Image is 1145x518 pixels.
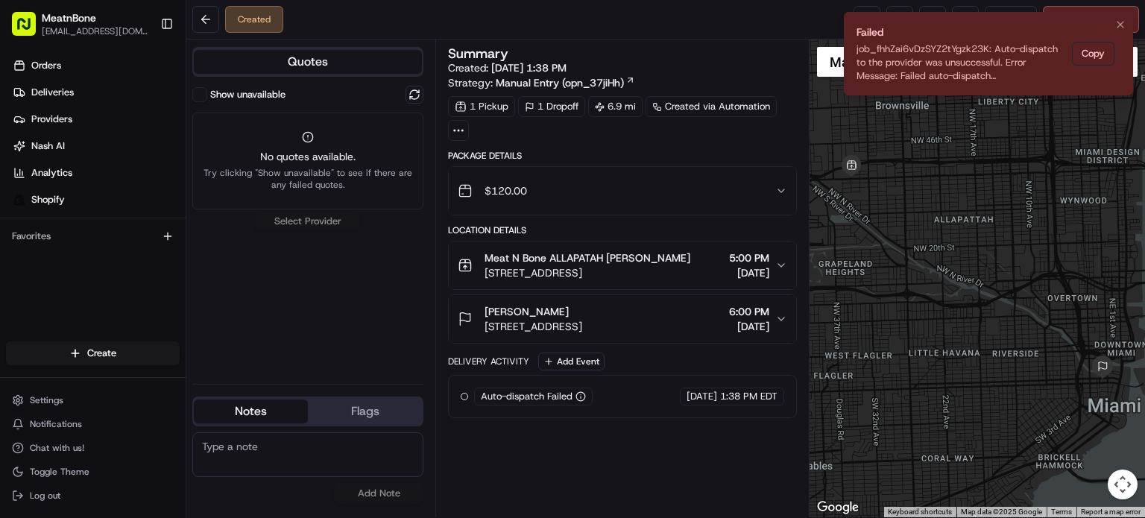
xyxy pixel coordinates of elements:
[30,231,42,243] img: 1736555255976-a54dd68f-1ca7-489b-9aae-adbdc363a1c4
[538,353,605,370] button: Add Event
[449,167,796,215] button: $120.00
[6,414,180,435] button: Notifications
[448,60,567,75] span: Created:
[141,332,239,347] span: API Documentation
[31,139,65,153] span: Nash AI
[46,271,159,282] span: Wisdom [PERSON_NAME]
[6,6,154,42] button: MeatnBone[EMAIL_ADDRESS][DOMAIN_NAME]
[9,326,120,353] a: 📗Knowledge Base
[15,59,271,83] p: Welcome 👋
[30,466,89,478] span: Toggle Theme
[6,54,186,78] a: Orders
[448,224,797,236] div: Location Details
[15,256,39,285] img: Wisdom Oko
[202,149,414,164] span: No quotes available.
[448,356,529,367] div: Delivery Activity
[31,113,72,126] span: Providers
[6,161,186,185] a: Analytics
[813,498,862,517] a: Open this area in Google Maps (opens a new window)
[42,10,96,25] button: MeatnBone
[448,47,508,60] h3: Summary
[6,80,186,104] a: Deliveries
[496,75,624,90] span: Manual Entry (opn_37jiHh)
[170,271,201,282] span: [DATE]
[6,224,180,248] div: Favorites
[6,107,186,131] a: Providers
[308,399,422,423] button: Flags
[448,75,635,90] div: Strategy:
[31,142,58,168] img: 8571987876998_91fb9ceb93ad5c398215_72.jpg
[1108,470,1138,499] button: Map camera controls
[588,96,643,117] div: 6.9 mi
[42,25,148,37] button: [EMAIL_ADDRESS][DOMAIN_NAME]
[15,216,39,245] img: Wisdom Oko
[202,167,414,191] span: Try clicking "Show unavailable" to see if there are any failed quotes.
[46,230,159,242] span: Wisdom [PERSON_NAME]
[30,490,60,502] span: Log out
[13,194,25,206] img: Shopify logo
[126,334,138,346] div: 💻
[170,230,201,242] span: [DATE]
[162,271,167,282] span: •
[15,14,45,44] img: Nash
[646,96,777,117] a: Created via Automation
[194,50,422,74] button: Quotes
[729,304,769,319] span: 6:00 PM
[449,241,796,289] button: Meat N Bone ALLAPATAH [PERSON_NAME][STREET_ADDRESS]5:00 PM[DATE]
[485,250,690,265] span: Meat N Bone ALLAPATAH [PERSON_NAME]
[518,96,585,117] div: 1 Dropoff
[449,295,796,343] button: [PERSON_NAME][STREET_ADDRESS]6:00 PM[DATE]
[1081,508,1141,516] a: Report a map error
[30,394,63,406] span: Settings
[120,326,245,353] a: 💻API Documentation
[31,166,72,180] span: Analytics
[30,332,114,347] span: Knowledge Base
[253,146,271,164] button: Start new chat
[31,86,74,99] span: Deliveries
[6,438,180,458] button: Chat with us!
[485,265,690,280] span: [STREET_ADDRESS]
[6,390,180,411] button: Settings
[857,25,1066,40] div: Failed
[30,442,84,454] span: Chat with us!
[6,188,186,212] a: Shopify
[813,498,862,517] img: Google
[210,88,286,101] label: Show unavailable
[687,390,717,403] span: [DATE]
[31,193,65,206] span: Shopify
[15,334,27,346] div: 📗
[194,399,308,423] button: Notes
[6,461,180,482] button: Toggle Theme
[485,304,569,319] span: [PERSON_NAME]
[817,47,869,77] button: Show street map
[729,319,769,334] span: [DATE]
[6,134,186,158] a: Nash AI
[39,95,246,111] input: Clear
[491,61,567,75] span: [DATE] 1:38 PM
[448,150,797,162] div: Package Details
[15,142,42,168] img: 1736555255976-a54dd68f-1ca7-489b-9aae-adbdc363a1c4
[496,75,635,90] a: Manual Entry (opn_37jiHh)
[481,390,572,403] span: Auto-dispatch Failed
[30,271,42,283] img: 1736555255976-a54dd68f-1ca7-489b-9aae-adbdc363a1c4
[67,157,205,168] div: We're available if you need us!
[720,390,777,403] span: 1:38 PM EDT
[231,190,271,208] button: See all
[105,368,180,380] a: Powered byPylon
[6,341,180,365] button: Create
[67,142,245,157] div: Start new chat
[30,418,82,430] span: Notifications
[1051,508,1072,516] a: Terms
[729,265,769,280] span: [DATE]
[729,250,769,265] span: 5:00 PM
[148,369,180,380] span: Pylon
[15,193,95,205] div: Past conversations
[448,96,515,117] div: 1 Pickup
[485,183,527,198] span: $120.00
[6,485,180,506] button: Log out
[87,347,116,360] span: Create
[31,59,61,72] span: Orders
[485,319,582,334] span: [STREET_ADDRESS]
